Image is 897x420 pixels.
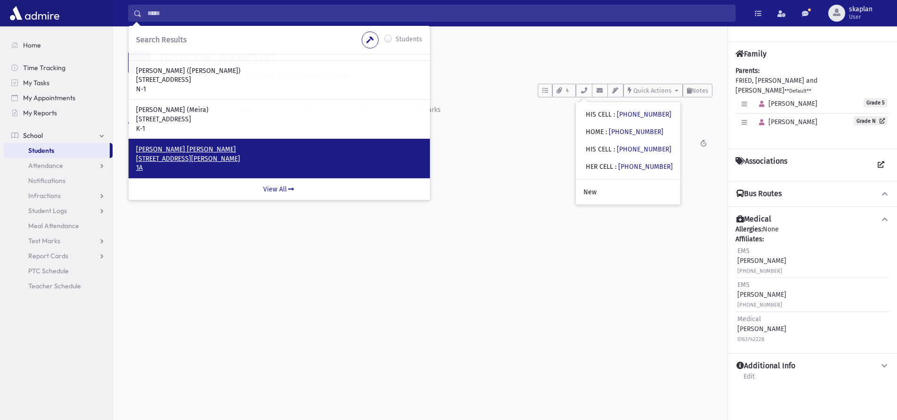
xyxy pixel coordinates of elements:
[28,206,67,215] span: Student Logs
[735,214,889,224] button: Medical
[4,60,113,75] a: Time Tracking
[28,176,65,185] span: Notifications
[737,336,764,342] small: 5163742228
[4,38,113,53] a: Home
[136,105,422,115] p: [PERSON_NAME] (Meira)
[128,39,162,47] a: Students
[606,128,607,136] span: :
[4,263,113,278] a: PTC Schedule
[142,5,735,22] input: Search
[617,145,671,153] a: [PHONE_NUMBER]
[737,246,786,276] div: [PERSON_NAME]
[136,145,422,173] a: [PERSON_NAME] [PERSON_NAME] [STREET_ADDRESS][PERSON_NAME] 1A
[735,67,760,75] b: Parents:
[586,144,671,154] div: HIS CELL
[136,66,422,76] p: [PERSON_NAME] ([PERSON_NAME])
[737,315,761,323] span: Medical
[23,63,65,72] span: Time Tracking
[849,6,873,13] span: skaplan
[552,84,576,97] button: 4
[129,178,430,200] a: View All
[755,118,817,126] span: [PERSON_NAME]
[4,233,113,248] a: Test Marks
[692,87,708,94] span: Notes
[160,51,712,67] h1: [PERSON_NAME] (5)
[563,87,572,95] span: 4
[735,225,763,233] b: Allergies:
[136,105,422,133] a: [PERSON_NAME] (Meira) [STREET_ADDRESS] K-1
[576,183,680,201] a: New
[735,157,787,174] h4: Associations
[136,115,422,124] p: [STREET_ADDRESS]
[735,224,889,346] div: None
[735,66,889,141] div: FRIED, [PERSON_NAME] and [PERSON_NAME]
[735,235,764,243] b: Affiliates:
[421,106,441,114] div: Marks
[615,163,616,171] span: :
[160,71,712,80] h6: [STREET_ADDRESS][PERSON_NAME] [GEOGRAPHIC_DATA]
[128,38,162,51] nav: breadcrumb
[737,302,782,308] small: [PHONE_NUMBER]
[4,158,113,173] a: Attendance
[849,13,873,21] span: User
[4,188,113,203] a: Infractions
[28,146,54,155] span: Students
[586,127,663,137] div: HOME
[4,75,113,90] a: My Tasks
[864,98,888,107] span: Grade 5
[28,161,63,170] span: Attendance
[4,278,113,293] a: Teacher Schedule
[28,282,81,290] span: Teacher Schedule
[23,94,75,102] span: My Appointments
[28,191,61,200] span: Infractions
[614,145,615,153] span: :
[737,268,782,274] small: [PHONE_NUMBER]
[609,128,663,136] a: [PHONE_NUMBER]
[28,237,60,245] span: Test Marks
[737,314,786,344] div: [PERSON_NAME]
[136,163,422,173] p: 1A
[633,87,671,94] span: Quick Actions
[128,97,174,124] a: Activity
[755,100,817,108] span: [PERSON_NAME]
[4,128,113,143] a: School
[735,361,889,371] button: Additional Info
[735,189,889,199] button: Bus Routes
[737,247,750,255] span: EMS
[136,85,422,94] p: N-1
[4,203,113,218] a: Student Logs
[735,49,767,58] h4: Family
[28,267,69,275] span: PTC Schedule
[396,34,422,46] label: Students
[614,111,615,119] span: :
[136,75,422,85] p: [STREET_ADDRESS]
[4,143,110,158] a: Students
[136,154,422,164] p: [STREET_ADDRESS][PERSON_NAME]
[23,41,41,49] span: Home
[854,116,888,126] a: Grade N
[4,218,113,233] a: Meal Attendance
[23,79,49,87] span: My Tasks
[736,361,795,371] h4: Additional Info
[873,157,889,174] a: View all Associations
[743,371,755,388] a: Edit
[4,248,113,263] a: Report Cards
[136,35,186,44] span: Search Results
[736,189,782,199] h4: Bus Routes
[136,145,422,154] p: [PERSON_NAME] [PERSON_NAME]
[136,66,422,94] a: [PERSON_NAME] ([PERSON_NAME]) [STREET_ADDRESS] N-1
[128,51,151,74] div: F
[28,222,79,230] span: Meal Attendance
[617,111,671,119] a: [PHONE_NUMBER]
[737,280,786,309] div: [PERSON_NAME]
[23,131,43,140] span: School
[623,84,683,97] button: Quick Actions
[683,84,712,97] button: Notes
[737,281,750,289] span: EMS
[736,214,771,224] h4: Medical
[4,173,113,188] a: Notifications
[586,162,673,172] div: HER CELL
[586,110,671,119] div: HIS CELL
[23,109,57,117] span: My Reports
[28,252,68,260] span: Report Cards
